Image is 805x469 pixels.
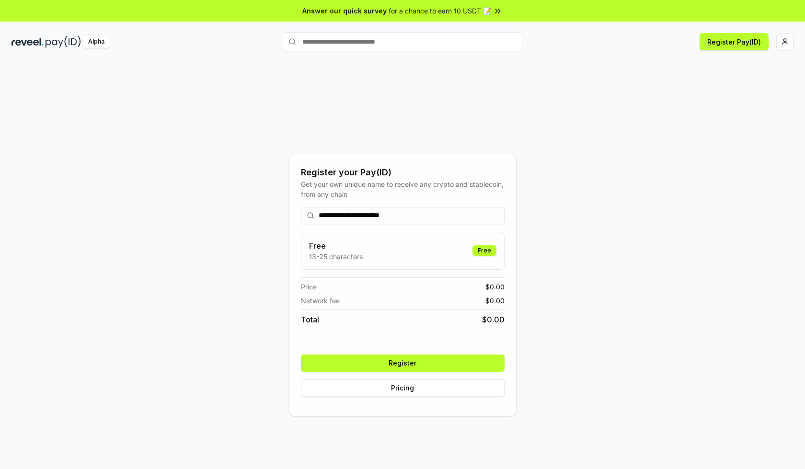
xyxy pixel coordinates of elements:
div: Register your Pay(ID) [301,166,505,179]
div: Free [472,245,496,256]
span: Total [301,314,319,325]
span: $ 0.00 [485,282,505,292]
button: Register [301,355,505,372]
button: Register Pay(ID) [700,33,769,50]
div: Get your own unique name to receive any crypto and stablecoin, from any chain [301,179,505,199]
button: Pricing [301,379,505,397]
span: for a chance to earn 10 USDT 📝 [389,6,491,16]
div: Alpha [83,36,110,48]
span: $ 0.00 [485,296,505,306]
span: Answer our quick survey [302,6,387,16]
span: Network fee [301,296,340,306]
span: Price [301,282,317,292]
p: 13-25 characters [309,252,363,262]
img: pay_id [46,36,81,48]
span: $ 0.00 [482,314,505,325]
img: reveel_dark [11,36,44,48]
h3: Free [309,240,363,252]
